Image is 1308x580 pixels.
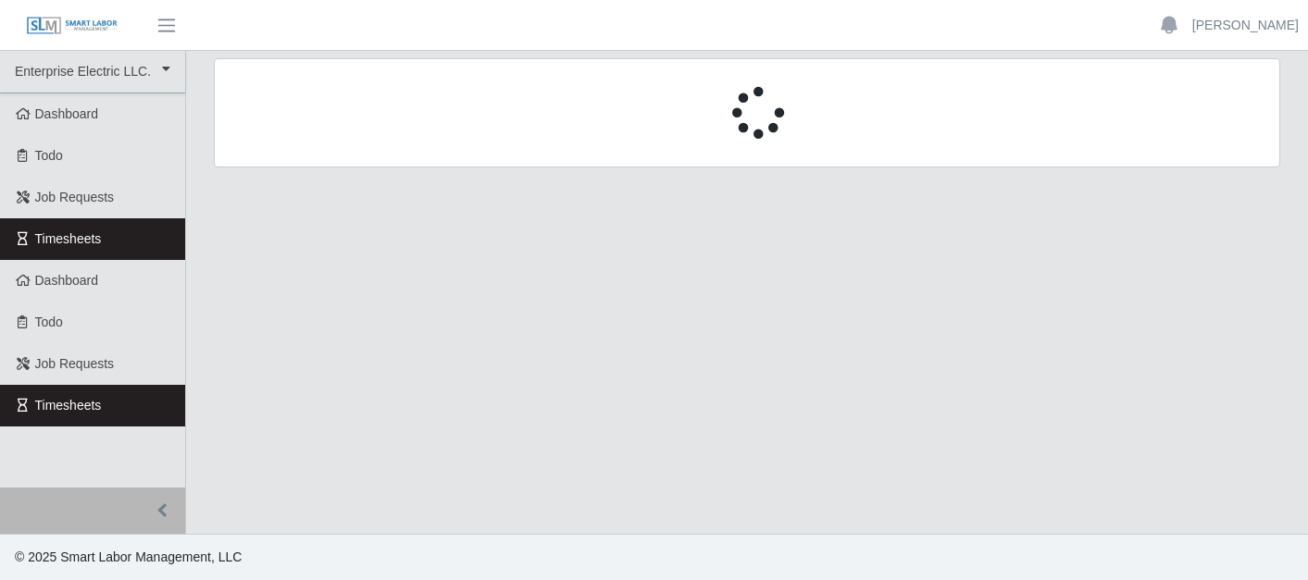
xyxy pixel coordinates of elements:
span: Timesheets [35,231,102,246]
span: Job Requests [35,190,115,204]
span: © 2025 Smart Labor Management, LLC [15,549,242,564]
span: Job Requests [35,356,115,371]
span: Timesheets [35,398,102,413]
span: Todo [35,148,63,163]
img: SLM Logo [26,16,118,36]
span: Dashboard [35,106,99,121]
span: Dashboard [35,273,99,288]
a: [PERSON_NAME] [1192,16,1299,35]
span: Todo [35,315,63,329]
